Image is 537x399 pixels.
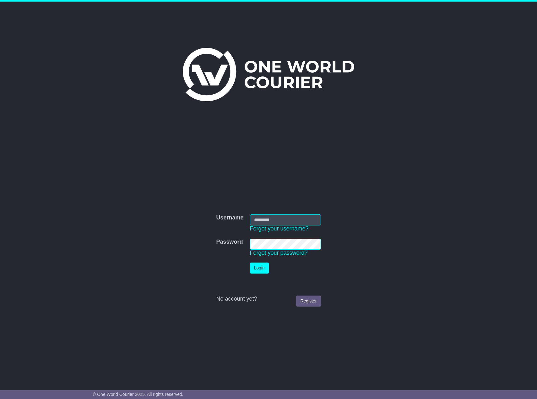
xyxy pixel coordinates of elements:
[250,250,308,256] a: Forgot your password?
[216,296,321,302] div: No account yet?
[216,239,243,246] label: Password
[296,296,321,307] a: Register
[93,392,183,397] span: © One World Courier 2025. All rights reserved.
[250,263,269,274] button: Login
[250,225,309,232] a: Forgot your username?
[183,48,354,101] img: One World
[216,214,243,221] label: Username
